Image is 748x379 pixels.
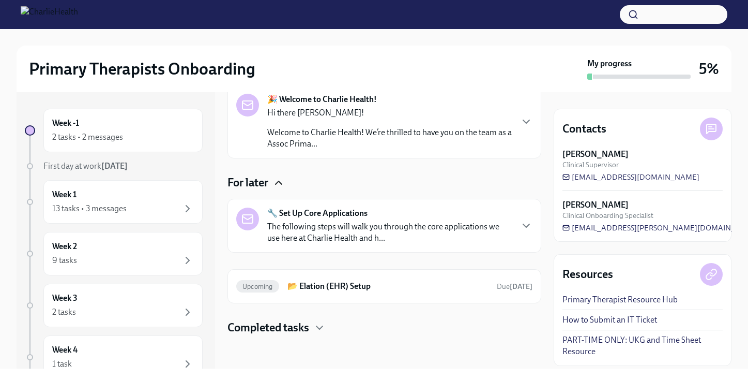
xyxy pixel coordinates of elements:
[101,161,128,171] strong: [DATE]
[562,267,613,282] h4: Resources
[25,336,203,379] a: Week 41 task
[29,59,255,79] h2: Primary Therapists Onboarding
[25,161,203,172] a: First day at work[DATE]
[52,293,78,304] h6: Week 3
[52,189,77,200] h6: Week 1
[587,58,632,69] strong: My progress
[52,241,77,252] h6: Week 2
[562,149,629,160] strong: [PERSON_NAME]
[52,307,76,318] div: 2 tasks
[227,320,541,336] div: Completed tasks
[43,161,128,171] span: First day at work
[227,320,309,336] h4: Completed tasks
[52,255,77,266] div: 9 tasks
[52,358,72,370] div: 1 task
[25,232,203,275] a: Week 29 tasks
[236,278,532,295] a: Upcoming📂 Elation (EHR) SetupDue[DATE]
[267,127,512,150] p: Welcome to Charlie Health! We’re thrilled to have you on the team as a Assoc Prima...
[562,294,678,305] a: Primary Therapist Resource Hub
[52,344,78,356] h6: Week 4
[510,282,532,291] strong: [DATE]
[267,94,377,105] strong: 🎉 Welcome to Charlie Health!
[227,175,541,191] div: For later
[267,107,512,119] p: Hi there [PERSON_NAME]!
[267,208,368,219] strong: 🔧 Set Up Core Applications
[227,175,268,191] h4: For later
[562,160,619,170] span: Clinical Supervisor
[52,132,123,143] div: 2 tasks • 2 messages
[267,221,512,244] p: The following steps will walk you through the core applications we use here at Charlie Health and...
[562,199,629,211] strong: [PERSON_NAME]
[562,334,723,357] a: PART-TIME ONLY: UKG and Time Sheet Resource
[25,109,203,152] a: Week -12 tasks • 2 messages
[52,203,127,214] div: 13 tasks • 3 messages
[562,211,653,221] span: Clinical Onboarding Specialist
[562,172,699,182] a: [EMAIL_ADDRESS][DOMAIN_NAME]
[562,121,606,137] h4: Contacts
[497,282,532,291] span: Due
[497,282,532,291] span: August 22nd, 2025 07:00
[562,314,657,326] a: How to Submit an IT Ticket
[25,180,203,224] a: Week 113 tasks • 3 messages
[21,6,78,23] img: CharlieHealth
[699,60,719,78] h3: 5%
[287,281,489,292] h6: 📂 Elation (EHR) Setup
[236,283,279,290] span: Upcoming
[25,284,203,327] a: Week 32 tasks
[52,118,79,129] h6: Week -1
